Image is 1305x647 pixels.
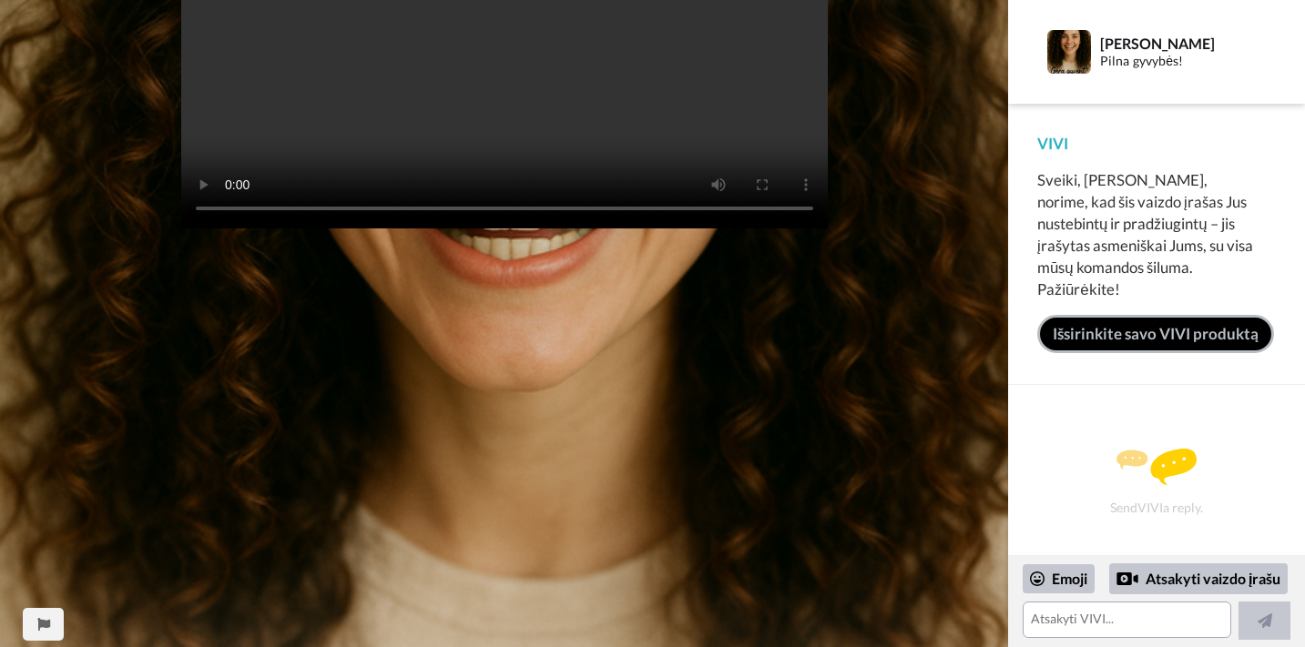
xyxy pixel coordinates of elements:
a: Išsirinkite savo VIVI produktą [1037,315,1274,353]
img: message.svg [1116,449,1197,485]
div: Send VIVI a reply. [1033,417,1280,546]
div: Sveiki, [PERSON_NAME], norime, kad šis vaizdo įrašas Jus nustebintų ir pradžiugintų – jis įrašyta... [1037,169,1276,300]
img: Profile Image [1047,30,1091,74]
div: Emoji [1023,564,1095,593]
iframe: Simon & Garfunkel - The Sound of Silence (from The Concert in Central Park) [181,256,828,620]
div: Reply by Video [1116,568,1138,590]
div: Pilna gyvybės! [1100,54,1275,69]
div: VIVI [1037,133,1276,155]
div: [PERSON_NAME] [1100,35,1275,52]
div: Atsakyti vaizdo įrašu [1109,563,1288,594]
